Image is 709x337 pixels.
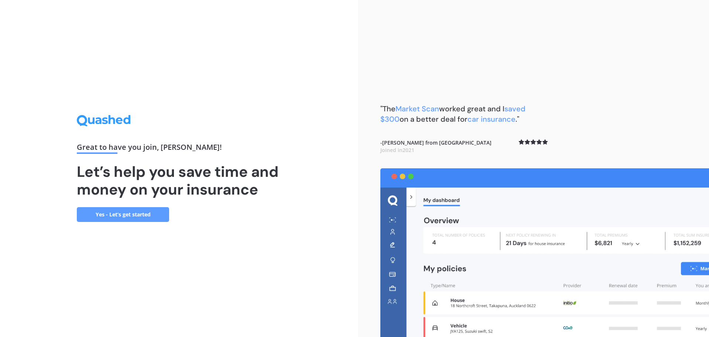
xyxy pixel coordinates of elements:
[467,114,516,124] span: car insurance
[380,104,525,124] span: saved $300
[77,207,169,222] a: Yes - Let’s get started
[395,104,439,114] span: Market Scan
[380,146,414,154] span: Joined in 2021
[77,163,281,198] h1: Let’s help you save time and money on your insurance
[380,104,525,124] b: "The worked great and I on a better deal for ."
[77,144,281,154] div: Great to have you join , [PERSON_NAME] !
[380,139,491,154] b: - [PERSON_NAME] from [GEOGRAPHIC_DATA]
[380,168,709,337] img: dashboard.webp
